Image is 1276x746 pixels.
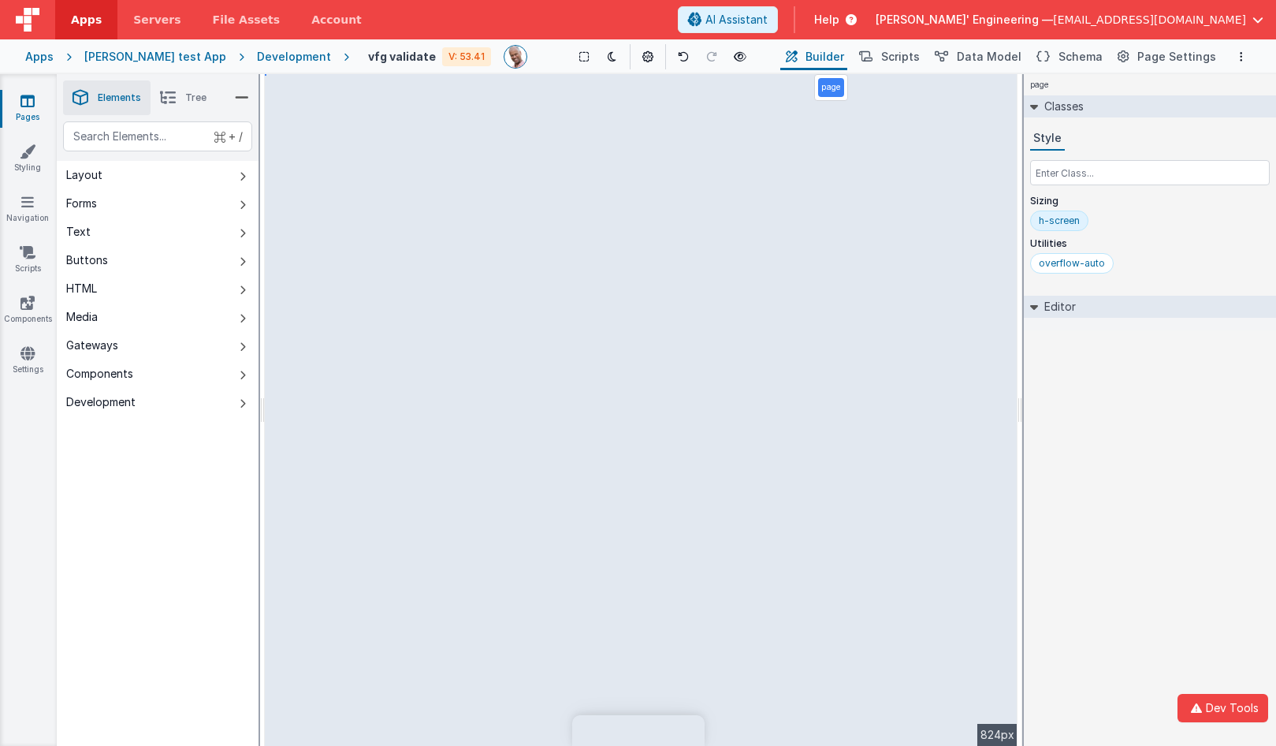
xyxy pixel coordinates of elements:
[66,281,97,297] div: HTML
[876,12,1053,28] span: [PERSON_NAME]' Engineering —
[1038,95,1084,117] h2: Classes
[84,49,226,65] div: [PERSON_NAME] test App
[814,12,839,28] span: Help
[1039,257,1105,270] div: overflow-auto
[821,81,841,94] p: page
[57,189,259,218] button: Forms
[57,388,259,416] button: Development
[66,394,136,410] div: Development
[678,6,778,33] button: AI Assistant
[71,12,102,28] span: Apps
[1137,49,1216,65] span: Page Settings
[265,74,1017,746] div: -->
[66,224,91,240] div: Text
[98,91,141,104] span: Elements
[213,12,281,28] span: File Assets
[442,47,491,66] div: V: 53.41
[780,43,847,70] button: Builder
[1031,43,1106,70] button: Schema
[214,121,243,151] span: + /
[929,43,1025,70] button: Data Model
[66,366,133,382] div: Components
[1038,296,1076,318] h2: Editor
[504,46,526,68] img: 11ac31fe5dc3d0eff3fbbbf7b26fa6e1
[1030,195,1270,207] p: Sizing
[1112,43,1219,70] button: Page Settings
[57,303,259,331] button: Media
[805,49,844,65] span: Builder
[705,12,768,28] span: AI Assistant
[1039,214,1080,227] div: h-screen
[876,12,1263,28] button: [PERSON_NAME]' Engineering — [EMAIL_ADDRESS][DOMAIN_NAME]
[881,49,920,65] span: Scripts
[957,49,1021,65] span: Data Model
[66,338,118,353] div: Gateways
[57,360,259,388] button: Components
[977,724,1017,746] div: 824px
[1058,49,1103,65] span: Schema
[257,49,331,65] div: Development
[1177,694,1268,722] button: Dev Tools
[66,196,97,211] div: Forms
[1232,47,1251,66] button: Options
[66,252,108,268] div: Buttons
[57,331,259,360] button: Gateways
[66,309,98,325] div: Media
[57,161,259,189] button: Layout
[133,12,180,28] span: Servers
[66,167,102,183] div: Layout
[854,43,923,70] button: Scripts
[1053,12,1246,28] span: [EMAIL_ADDRESS][DOMAIN_NAME]
[1030,237,1270,250] p: Utilities
[25,49,54,65] div: Apps
[57,218,259,246] button: Text
[1030,160,1270,185] input: Enter Class...
[57,274,259,303] button: HTML
[1024,74,1055,95] h4: page
[57,246,259,274] button: Buttons
[63,121,252,151] input: Search Elements...
[368,50,436,62] h4: vfg validate
[185,91,206,104] span: Tree
[1030,127,1065,151] button: Style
